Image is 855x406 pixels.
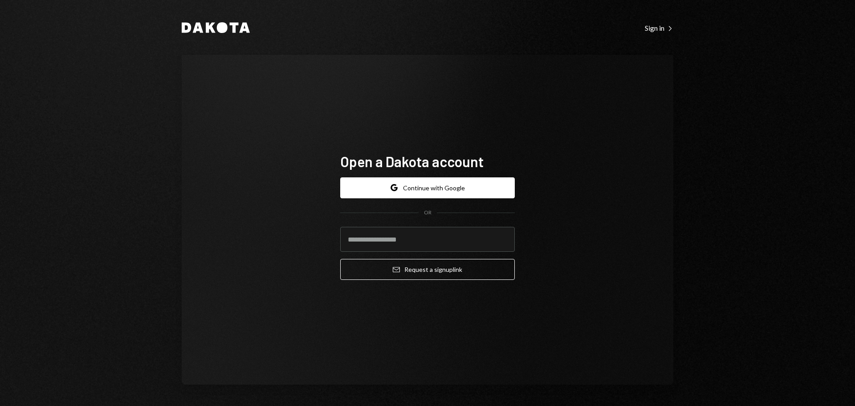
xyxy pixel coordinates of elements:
h1: Open a Dakota account [340,152,515,170]
div: OR [424,209,432,217]
button: Continue with Google [340,177,515,198]
div: Sign in [645,24,673,33]
a: Sign in [645,23,673,33]
button: Request a signuplink [340,259,515,280]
